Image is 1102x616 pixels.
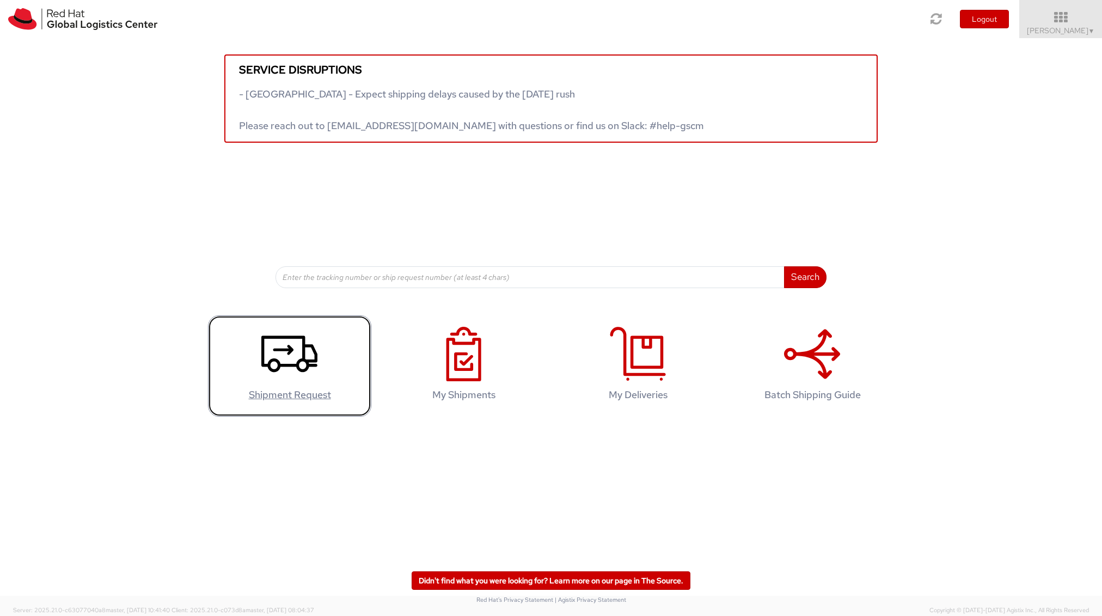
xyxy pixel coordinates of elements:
[239,88,704,132] span: - [GEOGRAPHIC_DATA] - Expect shipping delays caused by the [DATE] rush Please reach out to [EMAIL...
[960,10,1009,28] button: Logout
[412,571,690,590] a: Didn't find what you were looking for? Learn more on our page in The Source.
[476,596,553,603] a: Red Hat's Privacy Statement
[929,606,1089,615] span: Copyright © [DATE]-[DATE] Agistix Inc., All Rights Reserved
[731,315,894,417] a: Batch Shipping Guide
[742,389,883,400] h4: Batch Shipping Guide
[394,389,534,400] h4: My Shipments
[8,8,157,30] img: rh-logistics-00dfa346123c4ec078e1.svg
[568,389,708,400] h4: My Deliveries
[219,389,360,400] h4: Shipment Request
[1027,26,1095,35] span: [PERSON_NAME]
[246,606,314,614] span: master, [DATE] 08:04:37
[555,596,626,603] a: | Agistix Privacy Statement
[1088,27,1095,35] span: ▼
[172,606,314,614] span: Client: 2025.21.0-c073d8a
[275,266,785,288] input: Enter the tracking number or ship request number (at least 4 chars)
[239,64,863,76] h5: Service disruptions
[382,315,546,417] a: My Shipments
[784,266,826,288] button: Search
[208,315,371,417] a: Shipment Request
[106,606,170,614] span: master, [DATE] 10:41:40
[556,315,720,417] a: My Deliveries
[224,54,878,143] a: Service disruptions - [GEOGRAPHIC_DATA] - Expect shipping delays caused by the [DATE] rush Please...
[13,606,170,614] span: Server: 2025.21.0-c63077040a8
